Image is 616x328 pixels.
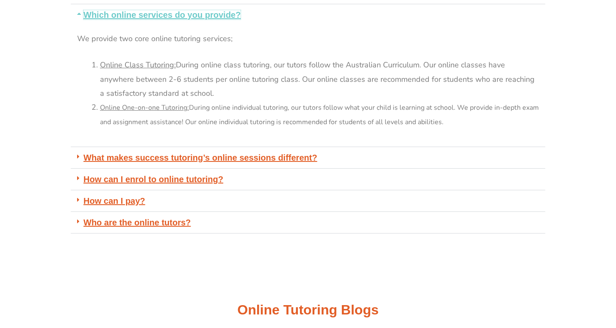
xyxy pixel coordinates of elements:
[83,196,145,206] a: How can I pay?
[100,60,176,70] span: Online Class Tutoring:
[83,10,241,19] a: Which online services do you provide?
[83,175,223,184] a: How can I enrol to online tutoring?
[77,33,233,44] span: We provide two core online tutoring services;
[83,153,317,162] a: What makes success tutoring’s online sessions different?
[71,190,545,212] div: How can I pay?
[71,25,545,147] div: Which online services do you provide?
[100,60,535,98] span: During online class tutoring, our tutors follow the Australian Curriculum. Our online classes hav...
[71,301,545,319] h2: Online Tutoring Blogs
[100,103,539,126] span: During online individual tutoring, our tutors follow what your child is learning at school. We pr...
[471,232,616,328] iframe: Chat Widget
[71,169,545,190] div: How can I enrol to online tutoring?
[100,103,189,112] span: Online One-on-one Tutoring:
[71,212,545,233] div: Who are the online tutors?
[83,218,191,227] a: Who are the online tutors?
[71,4,545,25] div: Which online services do you provide?
[71,147,545,169] div: What makes success tutoring’s online sessions different?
